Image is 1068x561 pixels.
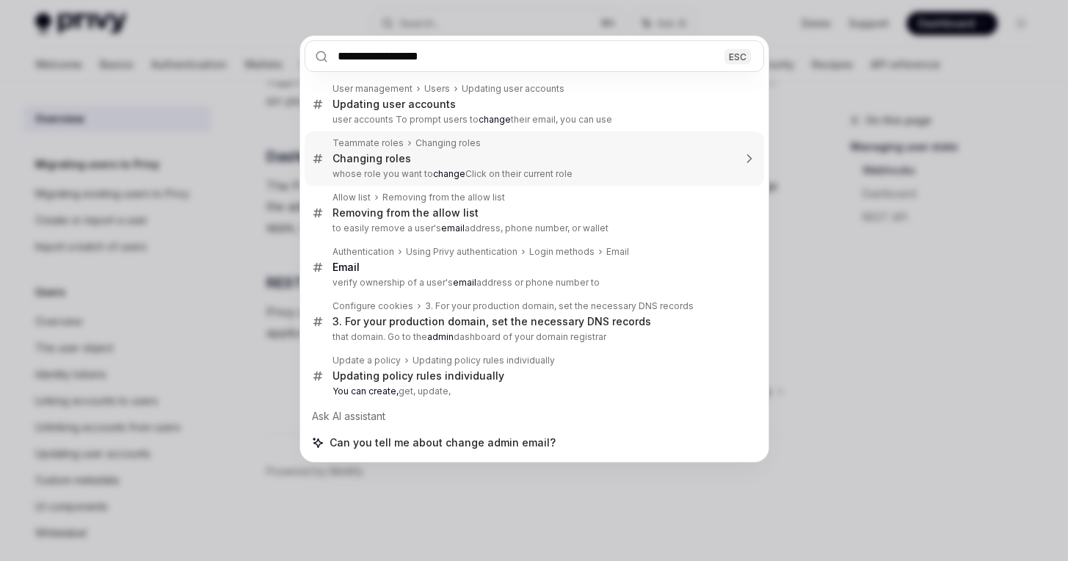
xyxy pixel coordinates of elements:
[415,137,481,149] div: Changing roles
[427,331,454,342] b: admin
[305,403,764,430] div: Ask AI assistant
[330,435,556,450] span: Can you tell me about change admin email?
[333,206,479,220] div: Removing from the allow list
[462,83,564,95] div: Updating user accounts
[406,246,517,258] div: Using Privy authentication
[529,246,595,258] div: Login methods
[441,222,465,234] b: email
[382,192,505,203] div: Removing from the allow list
[479,114,511,125] b: change
[333,300,413,312] div: Configure cookies
[333,152,411,165] div: Changing roles
[333,114,733,126] p: user accounts To prompt users to their email, you can use
[333,83,413,95] div: User management
[413,355,555,366] div: Updating policy rules individually
[425,300,694,312] div: 3. For your production domain, set the necessary DNS records
[333,386,399,397] b: You can create,
[333,98,456,111] div: Updating user accounts
[333,369,504,383] div: Updating policy rules individually
[424,83,450,95] div: Users
[333,246,394,258] div: Authentication
[333,261,360,273] b: Email
[333,277,733,289] p: verify ownership of a user's address or phone number to
[333,386,733,397] p: get, update,
[333,192,371,203] div: Allow list
[333,222,733,234] p: to easily remove a user's address, phone number, or wallet
[724,48,751,64] div: ESC
[433,168,465,179] b: change
[333,331,733,343] p: that domain. Go to the dashboard of your domain registrar
[333,137,404,149] div: Teammate roles
[453,277,476,288] b: email
[333,315,651,328] div: 3. For your production domain, set the necessary DNS records
[333,355,401,366] div: Update a policy
[606,246,629,258] div: Email
[333,168,733,180] p: whose role you want to Click on their current role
